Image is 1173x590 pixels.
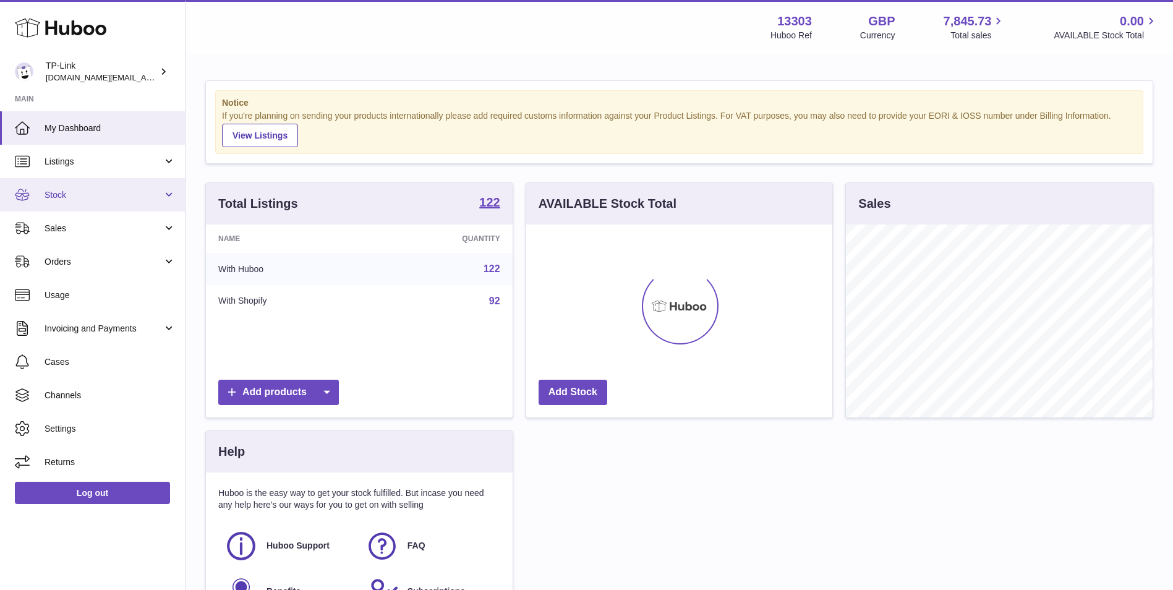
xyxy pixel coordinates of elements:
strong: Notice [222,97,1137,109]
th: Quantity [371,224,512,253]
div: Huboo Ref [770,30,812,41]
span: FAQ [407,540,425,552]
span: Listings [45,156,163,168]
span: Channels [45,390,176,401]
td: With Huboo [206,253,371,285]
img: siyu.wang@tp-link.com [15,62,33,81]
th: Name [206,224,371,253]
span: Orders [45,256,163,268]
span: Huboo Support [267,540,330,552]
h3: Help [218,443,245,460]
span: Invoicing and Payments [45,323,163,335]
a: Add Stock [539,380,607,405]
div: If you're planning on sending your products internationally please add required customs informati... [222,110,1137,147]
a: Log out [15,482,170,504]
p: Huboo is the easy way to get your stock fulfilled. But incase you need any help here's our ways f... [218,487,500,511]
span: Total sales [950,30,1005,41]
span: My Dashboard [45,122,176,134]
span: Sales [45,223,163,234]
strong: GBP [868,13,895,30]
span: Returns [45,456,176,468]
h3: Total Listings [218,195,298,212]
a: Add products [218,380,339,405]
h3: AVAILABLE Stock Total [539,195,676,212]
a: 122 [484,263,500,274]
strong: 122 [479,196,500,208]
span: 0.00 [1120,13,1144,30]
a: FAQ [365,529,494,563]
span: Stock [45,189,163,201]
h3: Sales [858,195,890,212]
span: AVAILABLE Stock Total [1054,30,1158,41]
span: Usage [45,289,176,301]
span: Settings [45,423,176,435]
a: 0.00 AVAILABLE Stock Total [1054,13,1158,41]
div: TP-Link [46,60,157,83]
span: 7,845.73 [944,13,992,30]
a: Huboo Support [224,529,353,563]
span: Cases [45,356,176,368]
a: 7,845.73 Total sales [944,13,1006,41]
td: With Shopify [206,285,371,317]
a: 122 [479,196,500,211]
a: 92 [489,296,500,306]
a: View Listings [222,124,298,147]
div: Currency [860,30,895,41]
strong: 13303 [777,13,812,30]
span: [DOMAIN_NAME][EMAIL_ADDRESS][DOMAIN_NAME] [46,72,246,82]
